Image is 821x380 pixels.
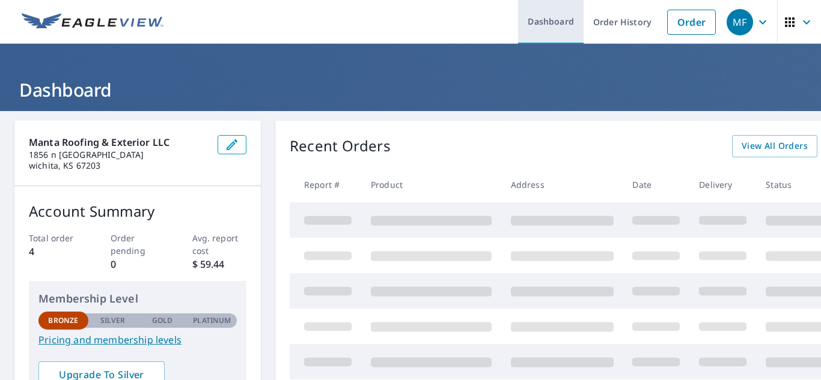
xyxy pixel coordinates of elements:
[29,232,84,244] p: Total order
[501,167,623,202] th: Address
[29,149,208,160] p: 1856 n [GEOGRAPHIC_DATA]
[100,315,126,326] p: Silver
[152,315,172,326] p: Gold
[732,135,817,157] a: View All Orders
[111,257,165,271] p: 0
[38,291,237,307] p: Membership Level
[29,244,84,259] p: 4
[22,13,163,31] img: EV Logo
[48,315,78,326] p: Bronze
[361,167,501,202] th: Product
[727,9,753,35] div: MF
[192,257,247,271] p: $ 59.44
[29,135,208,149] p: Manta Roofing & Exterior LLC
[193,315,231,326] p: Platinum
[290,135,391,157] p: Recent Orders
[689,167,756,202] th: Delivery
[14,77,807,102] h1: Dashboard
[290,167,361,202] th: Report #
[29,160,208,171] p: wichita, KS 67203
[111,232,165,257] p: Order pending
[29,201,246,222] p: Account Summary
[38,333,237,347] a: Pricing and membership levels
[667,10,716,35] a: Order
[192,232,247,257] p: Avg. report cost
[623,167,689,202] th: Date
[742,139,808,154] span: View All Orders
